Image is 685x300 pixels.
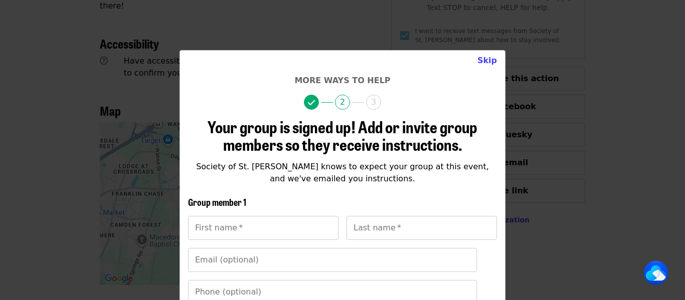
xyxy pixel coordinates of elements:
[469,51,505,71] button: Close
[366,95,381,110] span: 3
[335,95,350,110] span: 2
[347,216,497,240] input: Last name
[188,248,477,272] input: Email (optional)
[188,216,338,240] input: First name
[188,195,246,208] span: Group member 1
[308,98,315,108] i: check icon
[196,162,489,183] span: Society of St. [PERSON_NAME] knows to expect your group at this event, and we've emailed you inst...
[208,115,477,156] span: Your group is signed up! Add or invite group members so they receive instructions.
[294,76,390,85] span: More ways to help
